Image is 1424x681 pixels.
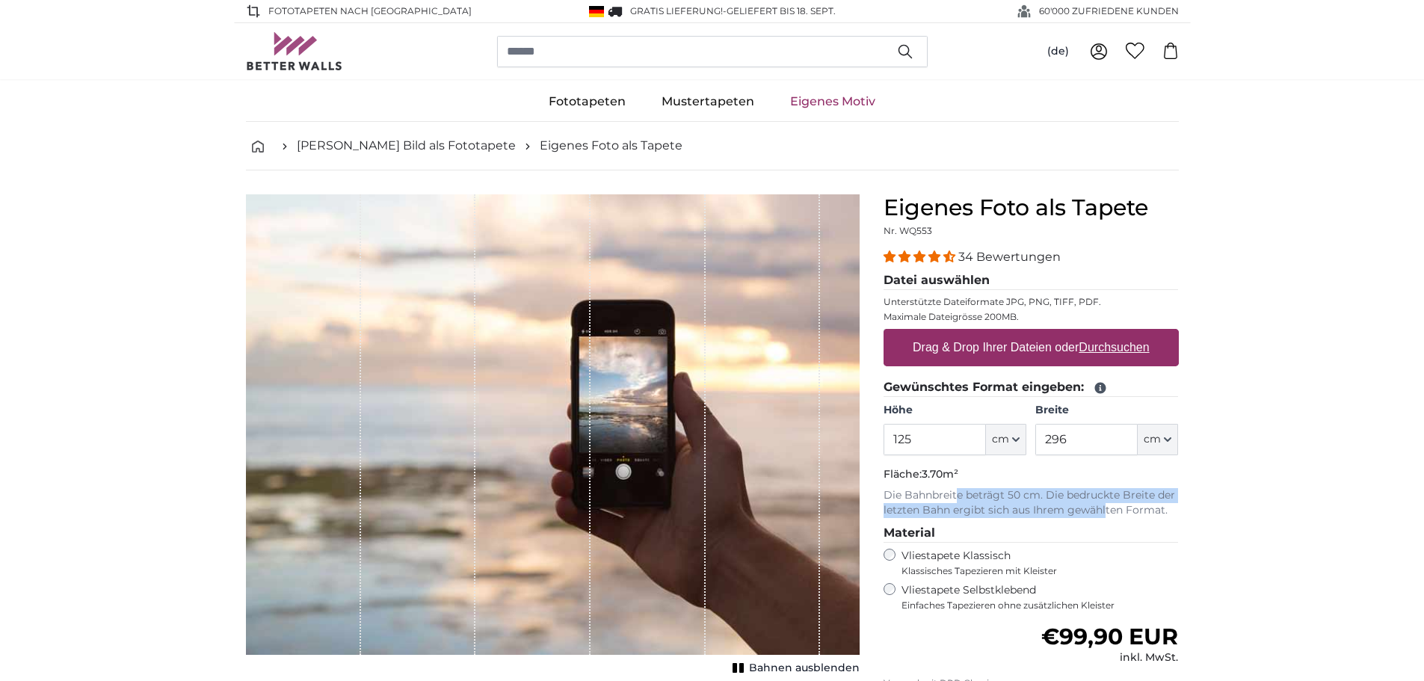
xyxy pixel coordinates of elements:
[884,311,1179,323] p: Maximale Dateigrösse 200MB.
[1144,432,1161,447] span: cm
[1035,403,1178,418] label: Breite
[901,583,1179,611] label: Vliestapete Selbstklebend
[901,565,1166,577] span: Klassisches Tapezieren mit Kleister
[531,82,644,121] a: Fototapeten
[1035,38,1081,65] button: (de)
[749,661,860,676] span: Bahnen ausblenden
[901,600,1179,611] span: Einfaches Tapezieren ohne zusätzlichen Kleister
[728,658,860,679] button: Bahnen ausblenden
[1138,424,1178,455] button: cm
[884,194,1179,221] h1: Eigenes Foto als Tapete
[268,4,472,18] span: Fototapeten nach [GEOGRAPHIC_DATA]
[727,5,836,16] span: Geliefert bis 18. Sept.
[1041,623,1178,650] span: €99,90 EUR
[630,5,723,16] span: GRATIS Lieferung!
[986,424,1026,455] button: cm
[884,403,1026,418] label: Höhe
[772,82,893,121] a: Eigenes Motiv
[884,488,1179,518] p: Die Bahnbreite beträgt 50 cm. Die bedruckte Breite der letzten Bahn ergibt sich aus Ihrem gewählt...
[1079,341,1149,354] u: Durchsuchen
[884,467,1179,482] p: Fläche:
[992,432,1009,447] span: cm
[958,250,1061,264] span: 34 Bewertungen
[297,137,516,155] a: [PERSON_NAME] Bild als Fototapete
[884,250,958,264] span: 4.32 stars
[907,333,1156,363] label: Drag & Drop Ihrer Dateien oder
[246,122,1179,170] nav: breadcrumbs
[644,82,772,121] a: Mustertapeten
[884,296,1179,308] p: Unterstützte Dateiformate JPG, PNG, TIFF, PDF.
[884,271,1179,290] legend: Datei auswählen
[884,378,1179,397] legend: Gewünschtes Format eingeben:
[884,524,1179,543] legend: Material
[1039,4,1179,18] span: 60'000 ZUFRIEDENE KUNDEN
[901,549,1166,577] label: Vliestapete Klassisch
[246,32,343,70] img: Betterwalls
[246,194,860,679] div: 1 of 1
[589,6,604,17] img: Deutschland
[723,5,836,16] span: -
[540,137,682,155] a: Eigenes Foto als Tapete
[922,467,958,481] span: 3.70m²
[884,225,932,236] span: Nr. WQ553
[1041,650,1178,665] div: inkl. MwSt.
